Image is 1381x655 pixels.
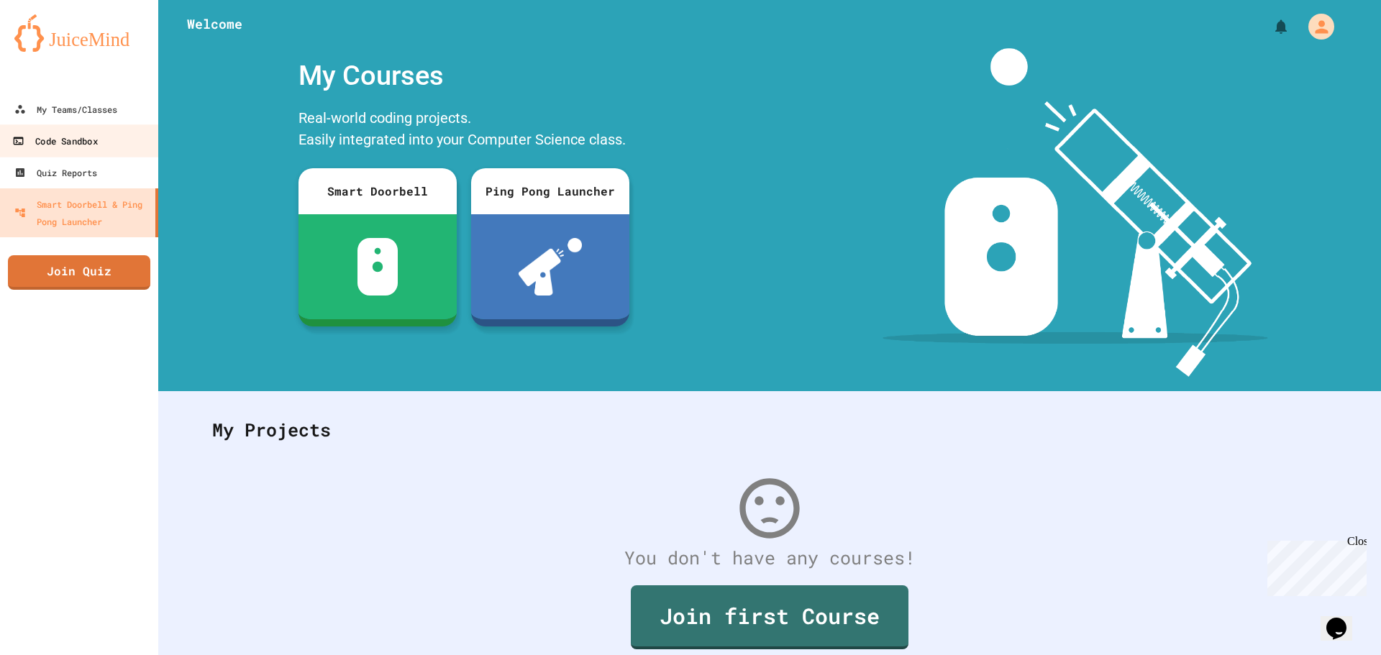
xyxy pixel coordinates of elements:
[291,104,637,157] div: Real-world coding projects. Easily integrated into your Computer Science class.
[471,168,629,214] div: Ping Pong Launcher
[298,168,457,214] div: Smart Doorbell
[8,255,150,290] a: Join Quiz
[198,544,1341,572] div: You don't have any courses!
[14,164,97,181] div: Quiz Reports
[883,48,1268,377] img: banner-image-my-projects.png
[198,402,1341,458] div: My Projects
[6,6,99,91] div: Chat with us now!Close
[14,101,117,118] div: My Teams/Classes
[1321,597,1367,641] iframe: chat widget
[1246,14,1293,39] div: My Notifications
[14,14,144,52] img: logo-orange.svg
[519,238,583,296] img: ppl-with-ball.png
[631,585,908,649] a: Join first Course
[12,132,97,150] div: Code Sandbox
[1293,10,1338,43] div: My Account
[1262,535,1367,596] iframe: chat widget
[357,238,398,296] img: sdb-white.svg
[291,48,637,104] div: My Courses
[14,196,150,230] div: Smart Doorbell & Ping Pong Launcher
